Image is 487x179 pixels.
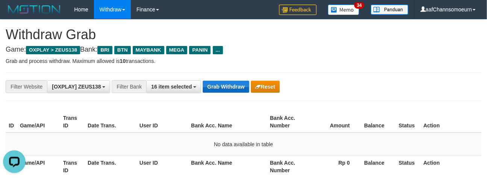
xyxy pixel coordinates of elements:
span: 16 item selected [151,84,192,90]
th: Game/API [17,111,60,133]
span: MAYBANK [133,46,164,54]
div: Filter Website [6,80,47,93]
h1: Withdraw Grab [6,27,481,42]
span: [OXPLAY] ZEUS138 [52,84,101,90]
th: Balance [361,156,396,177]
button: Reset [251,81,280,93]
div: Filter Bank [112,80,146,93]
h4: Game: Bank: [6,46,481,54]
span: BTN [114,46,131,54]
th: Bank Acc. Name [188,111,267,133]
span: 34 [354,2,364,9]
strong: 10 [120,58,126,64]
th: Balance [361,111,396,133]
img: panduan.png [371,5,408,15]
span: BRI [97,46,112,54]
th: User ID [137,111,188,133]
span: PANIN [189,46,211,54]
th: User ID [137,156,188,177]
th: Trans ID [60,156,85,177]
span: OXPLAY > ZEUS138 [26,46,80,54]
span: MEGA [166,46,188,54]
th: Date Trans. [85,156,137,177]
th: Bank Acc. Number [267,156,310,177]
th: Game/API [17,156,60,177]
button: Open LiveChat chat widget [3,3,26,26]
th: Status [396,111,420,133]
th: Rp 0 [310,156,361,177]
th: ID [6,111,17,133]
th: Status [396,156,420,177]
button: Grab Withdraw [203,81,249,93]
th: Date Trans. [85,111,137,133]
button: 16 item selected [146,80,201,93]
button: [OXPLAY] ZEUS138 [47,80,110,93]
img: Button%20Memo.svg [328,5,360,15]
p: Grab and process withdraw. Maximum allowed is transactions. [6,57,481,65]
th: Action [420,111,481,133]
span: ... [213,46,223,54]
td: No data available in table [6,133,481,156]
th: Amount [310,111,361,133]
th: Action [420,156,481,177]
th: Bank Acc. Number [267,111,310,133]
img: MOTION_logo.png [6,4,63,15]
th: Bank Acc. Name [188,156,267,177]
img: Feedback.jpg [279,5,317,15]
th: Trans ID [60,111,85,133]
